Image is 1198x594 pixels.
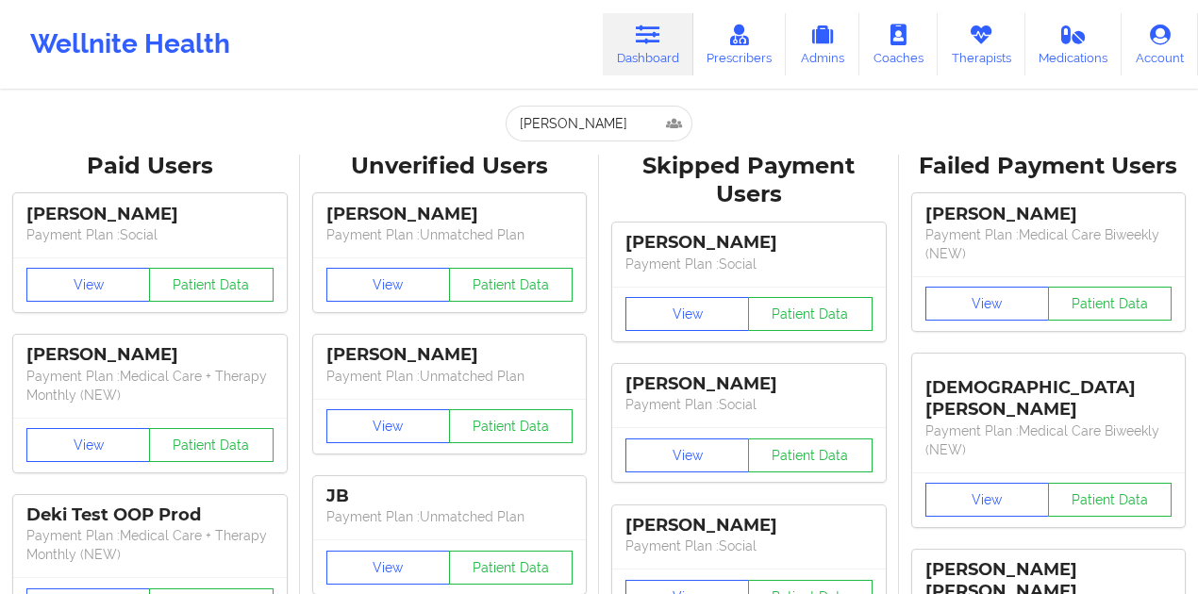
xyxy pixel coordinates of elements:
button: View [326,409,450,443]
button: View [26,268,150,302]
a: Medications [1025,13,1123,75]
button: Patient Data [748,438,872,472]
button: Patient Data [449,268,573,302]
p: Payment Plan : Medical Care + Therapy Monthly (NEW) [26,367,274,404]
button: Patient Data [1048,483,1172,517]
p: Payment Plan : Medical Care Biweekly (NEW) [925,225,1173,263]
button: View [925,287,1049,321]
a: Admins [786,13,859,75]
a: Prescribers [693,13,787,75]
div: Unverified Users [313,152,587,181]
button: Patient Data [1048,287,1172,321]
button: Patient Data [748,297,872,331]
div: [PERSON_NAME] [625,232,873,254]
button: Patient Data [149,268,273,302]
a: Dashboard [603,13,693,75]
p: Payment Plan : Social [625,395,873,414]
p: Payment Plan : Social [625,255,873,273]
button: View [925,483,1049,517]
div: JB [326,486,574,507]
div: Deki Test OOP Prod [26,504,274,526]
p: Payment Plan : Unmatched Plan [326,507,574,526]
div: [PERSON_NAME] [925,204,1173,225]
div: Failed Payment Users [912,152,1186,181]
button: View [625,297,749,331]
a: Account [1122,13,1198,75]
button: Patient Data [449,409,573,443]
div: Paid Users [13,152,287,181]
button: View [326,268,450,302]
div: [DEMOGRAPHIC_DATA][PERSON_NAME] [925,363,1173,421]
p: Payment Plan : Medical Care + Therapy Monthly (NEW) [26,526,274,564]
button: View [625,438,749,472]
p: Payment Plan : Medical Care Biweekly (NEW) [925,421,1173,459]
div: [PERSON_NAME] [625,515,873,536]
div: [PERSON_NAME] [326,344,574,366]
button: Patient Data [449,551,573,585]
button: Patient Data [149,428,273,462]
p: Payment Plan : Social [625,536,873,555]
button: View [326,551,450,585]
a: Coaches [859,13,938,75]
div: [PERSON_NAME] [326,204,574,225]
a: Therapists [938,13,1025,75]
button: View [26,428,150,462]
div: Skipped Payment Users [612,152,886,210]
p: Payment Plan : Social [26,225,274,244]
p: Payment Plan : Unmatched Plan [326,367,574,386]
div: [PERSON_NAME] [26,344,274,366]
p: Payment Plan : Unmatched Plan [326,225,574,244]
div: [PERSON_NAME] [26,204,274,225]
div: [PERSON_NAME] [625,373,873,395]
